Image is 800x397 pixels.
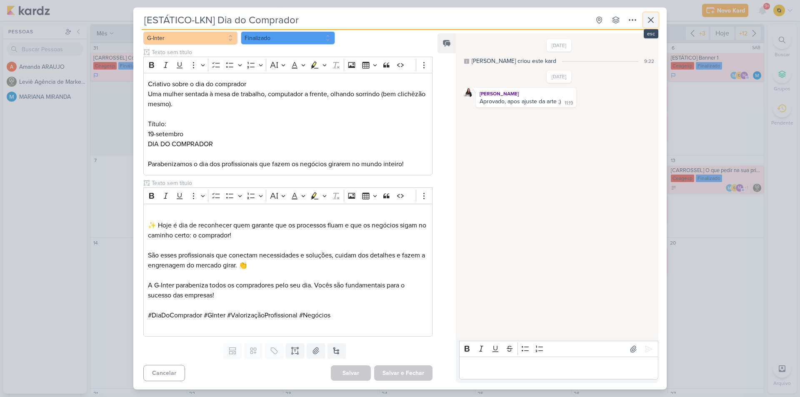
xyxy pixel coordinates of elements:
[644,29,658,38] div: esc
[644,57,654,65] div: 9:22
[143,365,185,381] button: Cancelar
[143,204,432,337] div: Editor editing area: main
[148,119,428,129] p: Título:
[143,187,432,204] div: Editor toolbar
[472,57,556,65] div: [PERSON_NAME] criou este kard
[143,31,237,45] button: G-Inter
[148,79,428,89] p: Criativo sobre o dia do comprador
[143,73,432,176] div: Editor editing area: main
[148,139,428,149] p: DIA DO COMPRADOR
[148,280,428,300] p: A G-Inter parabeniza todos os compradores pelo seu dia. Vocês são fundamentais para o sucesso das...
[148,129,428,139] p: 19-setembro
[459,341,658,357] div: Editor toolbar
[565,100,573,107] div: 11:19
[148,310,428,320] p: #DiaDoComprador #GInter #ValorizaçãoProfissional #Negócios
[143,57,432,73] div: Editor toolbar
[148,210,428,240] p: ⁠⁠⁠⁠⁠⁠⁠ ✨ Hoje é dia de reconhecer quem garante que os processos fluam e que os negócios sigam no...
[150,48,432,57] input: Texto sem título
[477,90,575,98] div: [PERSON_NAME]
[462,88,472,98] img: Amannda Primo
[150,179,432,187] input: Texto sem título
[148,250,428,270] p: São esses profissionais que conectam necessidades e soluções, cuidam dos detalhes e fazem a engre...
[148,89,428,109] p: Uma mulher sentada à mesa de trabalho, computador a frente, olhando sorrindo (bem clichêzão mesmo).
[148,159,428,169] p: Parabenizamos o dia dos profissionais que fazem os negócios girarem no mundo inteiro!
[241,31,335,45] button: Finalizado
[480,98,561,105] div: Aprovado, apos ajuste da arte ;)
[142,12,590,27] input: Kard Sem Título
[459,357,658,380] div: Editor editing area: main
